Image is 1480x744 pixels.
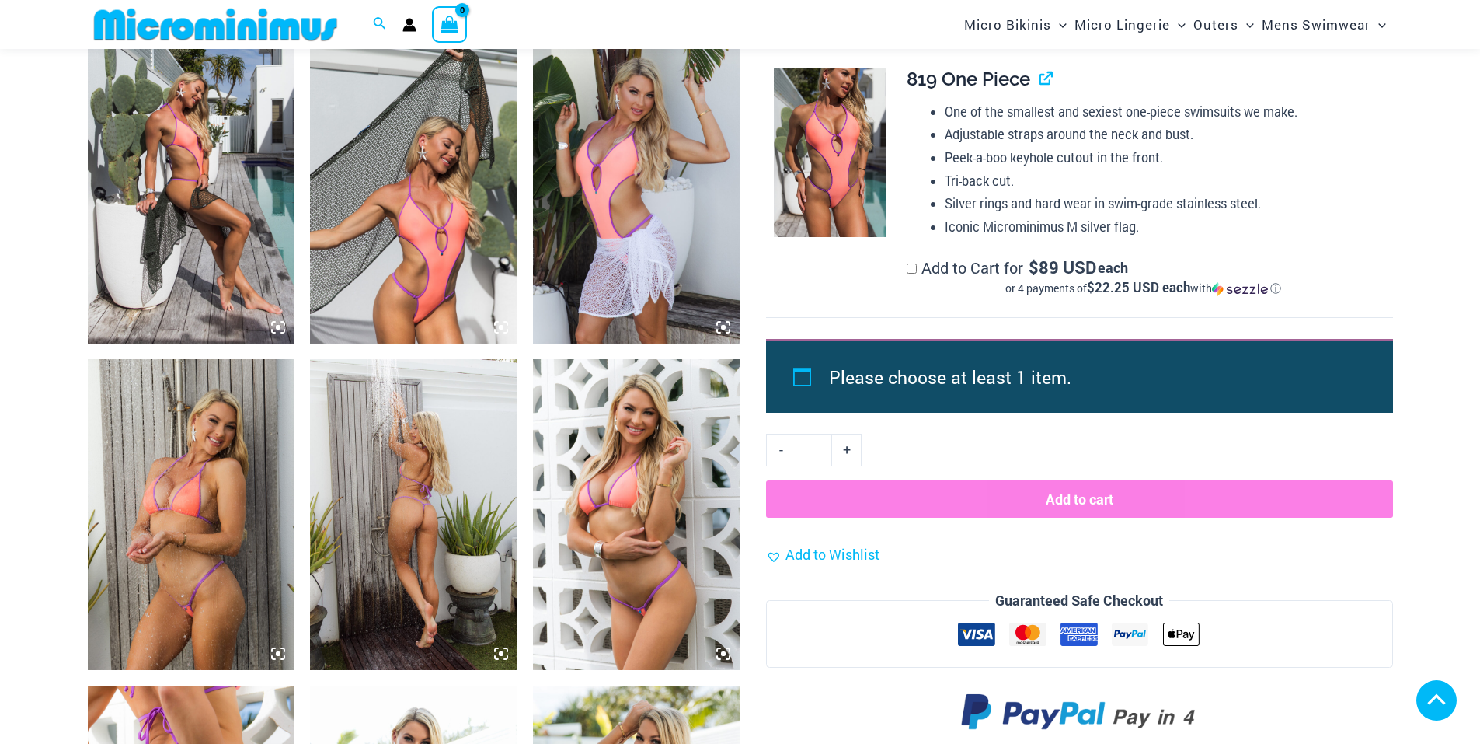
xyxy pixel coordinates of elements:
[774,68,886,238] img: Wild Card Neon Bliss 819 One Piece 04
[964,5,1051,44] span: Micro Bikinis
[88,33,295,344] img: Wild Card Neon Bliss 819 One Piece St Martin 5996 Sarong 07v2
[766,480,1392,518] button: Add to cart
[1071,5,1189,44] a: Micro LingerieMenu ToggleMenu Toggle
[1029,260,1096,275] span: 89 USD
[907,264,917,274] input: Add to Cart for$89 USD eachor 4 payments of$22.25 USD eachwithSezzle Click to learn more about Se...
[907,68,1030,90] span: 819 One Piece
[310,33,517,344] img: Wild Card Neon Bliss 819 One Piece St Martin 5996 Sarong 09
[1238,5,1254,44] span: Menu Toggle
[945,100,1380,124] li: One of the smallest and sexiest one-piece swimsuits we make.
[1370,5,1386,44] span: Menu Toggle
[88,7,343,42] img: MM SHOP LOGO FLAT
[1193,5,1238,44] span: Outers
[402,18,416,32] a: Account icon link
[373,15,387,35] a: Search icon link
[88,359,295,670] img: Wild Card Neon Bliss 312 Top 457 Micro 06
[1170,5,1186,44] span: Menu Toggle
[766,543,879,567] a: Add to Wishlist
[907,281,1380,296] div: or 4 payments of with
[533,33,740,344] img: Wild Card Neon Bliss 819 One Piece St Martin 5996 Sarong 01
[907,257,1380,296] label: Add to Cart for
[1212,282,1268,296] img: Sezzle
[310,359,517,670] img: Wild Card Neon Bliss 312 Top 457 Micro 07
[958,2,1393,47] nav: Site Navigation
[1262,5,1370,44] span: Mens Swimwear
[766,434,796,466] a: -
[796,434,832,466] input: Product quantity
[832,434,862,466] a: +
[907,281,1380,296] div: or 4 payments of$22.25 USD eachwithSezzle Click to learn more about Sezzle
[945,146,1380,169] li: Peek-a-boo keyhole cutout in the front.
[1098,260,1128,275] span: each
[533,359,740,670] img: Wild Card Neon Bliss 312 Top 457 Micro 01
[1074,5,1170,44] span: Micro Lingerie
[1258,5,1390,44] a: Mens SwimwearMenu ToggleMenu Toggle
[785,545,879,564] span: Add to Wishlist
[1029,256,1039,278] span: $
[945,215,1380,239] li: Iconic Microminimus M silver flag.
[945,192,1380,215] li: Silver rings and hard wear in swim-grade stainless steel.
[1189,5,1258,44] a: OutersMenu ToggleMenu Toggle
[989,589,1169,613] legend: Guaranteed Safe Checkout
[1087,278,1190,296] span: $22.25 USD each
[945,123,1380,146] li: Adjustable straps around the neck and bust.
[432,6,468,42] a: View Shopping Cart, empty
[829,359,1357,395] li: Please choose at least 1 item.
[1051,5,1067,44] span: Menu Toggle
[960,5,1071,44] a: Micro BikinisMenu ToggleMenu Toggle
[945,169,1380,193] li: Tri-back cut.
